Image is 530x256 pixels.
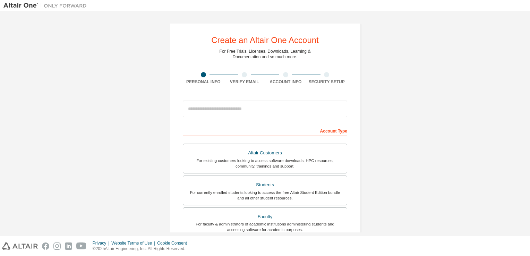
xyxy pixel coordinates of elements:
[183,79,224,85] div: Personal Info
[306,79,348,85] div: Security Setup
[111,240,157,246] div: Website Terms of Use
[2,242,38,250] img: altair_logo.svg
[220,49,311,60] div: For Free Trials, Licenses, Downloads, Learning & Documentation and so much more.
[76,242,86,250] img: youtube.svg
[53,242,61,250] img: instagram.svg
[265,79,306,85] div: Account Info
[211,36,319,44] div: Create an Altair One Account
[187,180,343,190] div: Students
[93,246,191,252] p: © 2025 Altair Engineering, Inc. All Rights Reserved.
[65,242,72,250] img: linkedin.svg
[183,125,347,136] div: Account Type
[93,240,111,246] div: Privacy
[187,158,343,169] div: For existing customers looking to access software downloads, HPC resources, community, trainings ...
[187,148,343,158] div: Altair Customers
[187,221,343,232] div: For faculty & administrators of academic institutions administering students and accessing softwa...
[157,240,191,246] div: Cookie Consent
[187,212,343,222] div: Faculty
[224,79,265,85] div: Verify Email
[187,190,343,201] div: For currently enrolled students looking to access the free Altair Student Edition bundle and all ...
[3,2,90,9] img: Altair One
[42,242,49,250] img: facebook.svg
